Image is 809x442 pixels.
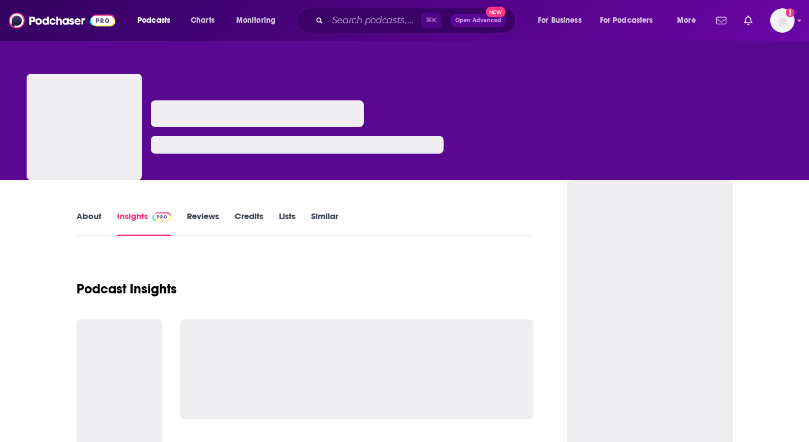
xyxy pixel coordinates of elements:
[677,13,696,28] span: More
[152,212,172,221] img: Podchaser Pro
[712,11,731,30] a: Show notifications dropdown
[669,12,710,29] button: open menu
[530,12,596,29] button: open menu
[600,13,653,28] span: For Podcasters
[328,12,421,29] input: Search podcasts, credits, & more...
[593,12,669,29] button: open menu
[235,211,263,236] a: Credits
[130,12,185,29] button: open menu
[770,8,795,33] img: User Profile
[311,211,338,236] a: Similar
[187,211,219,236] a: Reviews
[77,211,101,236] a: About
[421,13,441,28] span: ⌘ K
[279,211,296,236] a: Lists
[184,12,221,29] a: Charts
[455,18,501,23] span: Open Advanced
[486,7,506,17] span: New
[740,11,757,30] a: Show notifications dropdown
[770,8,795,33] button: Show profile menu
[786,8,795,17] svg: Add a profile image
[138,13,170,28] span: Podcasts
[308,8,526,33] div: Search podcasts, credits, & more...
[228,12,290,29] button: open menu
[770,8,795,33] span: Logged in as Isabellaoidem
[236,13,276,28] span: Monitoring
[117,211,172,236] a: InsightsPodchaser Pro
[77,281,177,297] h1: Podcast Insights
[538,13,582,28] span: For Business
[191,13,215,28] span: Charts
[450,14,506,27] button: Open AdvancedNew
[9,10,115,31] img: Podchaser - Follow, Share and Rate Podcasts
